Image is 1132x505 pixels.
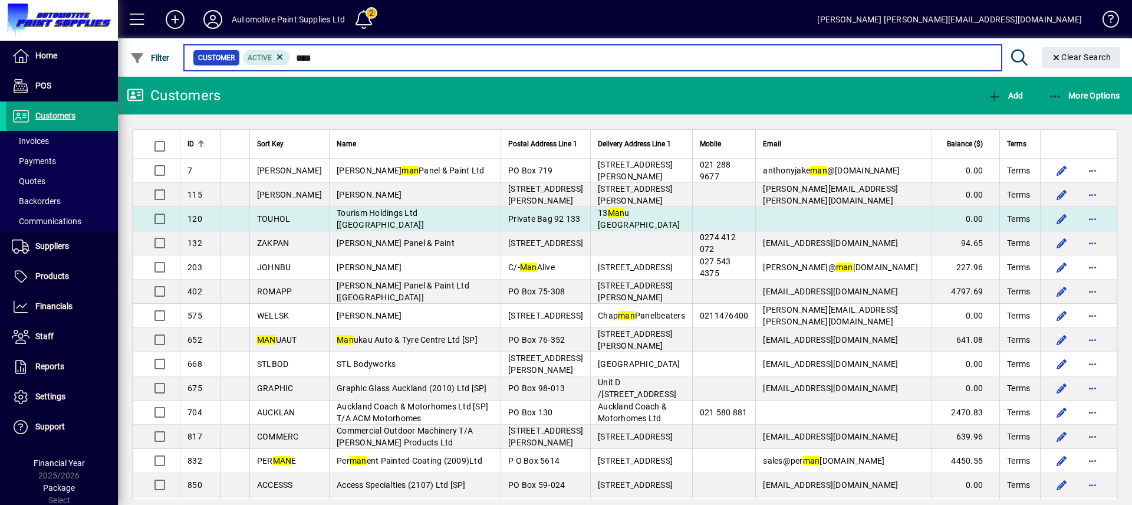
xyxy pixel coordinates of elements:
[12,136,49,146] span: Invoices
[1083,451,1102,470] button: More options
[402,166,419,175] em: man
[1007,237,1030,249] span: Terms
[932,449,999,473] td: 4450.55
[508,353,583,375] span: [STREET_ADDRESS][PERSON_NAME]
[337,166,484,175] span: [PERSON_NAME] Panel & Paint Ltd
[1007,358,1030,370] span: Terms
[337,281,469,302] span: [PERSON_NAME] Panel & Paint Ltd [[GEOGRAPHIC_DATA]]
[337,456,482,465] span: Per ent Painted Coating (2009)Ltd
[337,238,455,248] span: [PERSON_NAME] Panel & Paint
[6,292,118,322] a: Financials
[6,232,118,261] a: Suppliers
[598,184,673,205] span: [STREET_ADDRESS][PERSON_NAME]
[35,332,54,341] span: Staff
[257,263,291,272] span: JOHNBU
[35,111,75,120] span: Customers
[932,473,999,497] td: 0.00
[6,151,118,171] a: Payments
[1094,2,1117,41] a: Knowledge Base
[187,311,202,320] span: 575
[257,287,292,296] span: ROMAPP
[127,47,173,68] button: Filter
[1083,330,1102,349] button: More options
[156,9,194,30] button: Add
[257,238,289,248] span: ZAKPAN
[273,456,292,465] em: MAN
[700,408,748,417] span: 021 580 881
[1083,282,1102,301] button: More options
[337,383,487,393] span: Graphic Glass Auckland (2010) Ltd [SP]
[6,322,118,352] a: Staff
[232,10,345,29] div: Automotive Paint Supplies Ltd
[187,408,202,417] span: 704
[508,311,583,320] span: [STREET_ADDRESS]
[1048,91,1120,100] span: More Options
[35,301,73,311] span: Financials
[1007,261,1030,273] span: Terms
[763,480,898,490] span: [EMAIL_ADDRESS][DOMAIN_NAME]
[598,281,673,302] span: [STREET_ADDRESS][PERSON_NAME]
[337,480,466,490] span: Access Specialties (2107) Ltd [SP]
[1007,382,1030,394] span: Terms
[257,383,294,393] span: GRAPHIC
[35,392,65,401] span: Settings
[1083,476,1102,494] button: More options
[700,257,731,278] span: 027 543 4375
[700,232,736,254] span: 0274 412 072
[35,422,65,431] span: Support
[187,137,194,150] span: ID
[1083,258,1102,277] button: More options
[1052,282,1071,301] button: Edit
[35,51,57,60] span: Home
[1052,185,1071,204] button: Edit
[337,137,356,150] span: Name
[337,335,354,345] em: Man
[763,456,884,465] span: sales@per [DOMAIN_NAME]
[1052,330,1071,349] button: Edit
[508,214,581,224] span: Private Bag 92 133
[257,408,295,417] span: AUCKLAN
[257,335,297,345] span: UAUT
[187,287,202,296] span: 402
[508,383,565,393] span: PO Box 98-013
[6,131,118,151] a: Invoices
[1045,85,1123,106] button: More Options
[1052,403,1071,422] button: Edit
[12,176,45,186] span: Quotes
[508,456,560,465] span: P O Box 5614
[598,329,673,350] span: [STREET_ADDRESS][PERSON_NAME]
[763,432,898,441] span: [EMAIL_ADDRESS][DOMAIN_NAME]
[257,335,276,345] em: MAN
[598,480,673,490] span: [STREET_ADDRESS]
[130,53,170,63] span: Filter
[1007,406,1030,418] span: Terms
[257,456,297,465] span: PER E
[127,86,221,105] div: Customers
[1083,427,1102,446] button: More options
[198,52,235,64] span: Customer
[243,50,290,65] mat-chip: Activation Status: Active
[700,311,749,320] span: 0211476400
[6,262,118,291] a: Products
[508,426,583,447] span: [STREET_ADDRESS][PERSON_NAME]
[1083,379,1102,398] button: More options
[187,137,213,150] div: ID
[34,458,85,468] span: Financial Year
[35,241,69,251] span: Suppliers
[257,190,322,199] span: [PERSON_NAME]
[257,480,293,490] span: ACCESSS
[508,408,553,417] span: PO Box 130
[1052,234,1071,252] button: Edit
[6,71,118,101] a: POS
[187,383,202,393] span: 675
[1052,379,1071,398] button: Edit
[257,137,284,150] span: Sort Key
[763,305,898,326] span: [PERSON_NAME][EMAIL_ADDRESS][PERSON_NAME][DOMAIN_NAME]
[988,91,1023,100] span: Add
[1007,431,1030,442] span: Terms
[932,425,999,449] td: 639.96
[932,159,999,183] td: 0.00
[763,137,781,150] span: Email
[35,362,64,371] span: Reports
[12,217,81,226] span: Communications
